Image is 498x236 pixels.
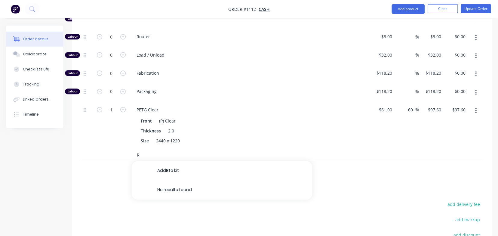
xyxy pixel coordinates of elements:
[137,70,367,76] span: Fabrication
[138,126,163,135] div: Thickness
[415,88,419,95] span: %
[137,149,257,161] input: Search...
[6,32,63,47] button: Order details
[461,4,491,13] button: Update Order
[6,62,63,77] button: Checklists 0/0
[444,200,483,208] button: add delivery fee
[23,112,39,117] div: Timeline
[132,161,312,180] button: AddRto kit
[23,67,49,72] div: Checklists 0/0
[415,106,419,113] span: %
[65,70,80,76] div: Labour
[23,97,49,102] div: Linked Orders
[137,33,367,40] span: Router
[138,136,151,145] div: Size
[166,126,177,135] div: 2.0
[65,88,80,94] div: Labour
[23,82,39,87] div: Tracking
[6,107,63,122] button: Timeline
[157,116,178,125] div: (P) Clear
[65,16,80,21] div: Labour
[132,105,163,114] div: PETG Clear
[154,136,182,145] div: 2440 x 1220
[6,77,63,92] button: Tracking
[6,92,63,107] button: Linked Orders
[392,4,425,14] button: Add product
[137,52,367,58] span: Load / Unload
[452,216,483,224] button: add markup
[23,51,47,57] div: Collaborate
[11,5,20,14] img: Factory
[415,70,419,77] span: %
[415,33,419,40] span: %
[228,6,259,12] span: Order #1112 -
[428,4,458,13] button: Close
[65,52,80,58] div: Labour
[137,88,367,95] span: Packaging
[259,6,270,12] a: Cash
[23,36,48,42] div: Order details
[415,51,419,58] span: %
[138,116,154,125] div: Front
[65,34,80,39] div: Labour
[6,47,63,62] button: Collaborate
